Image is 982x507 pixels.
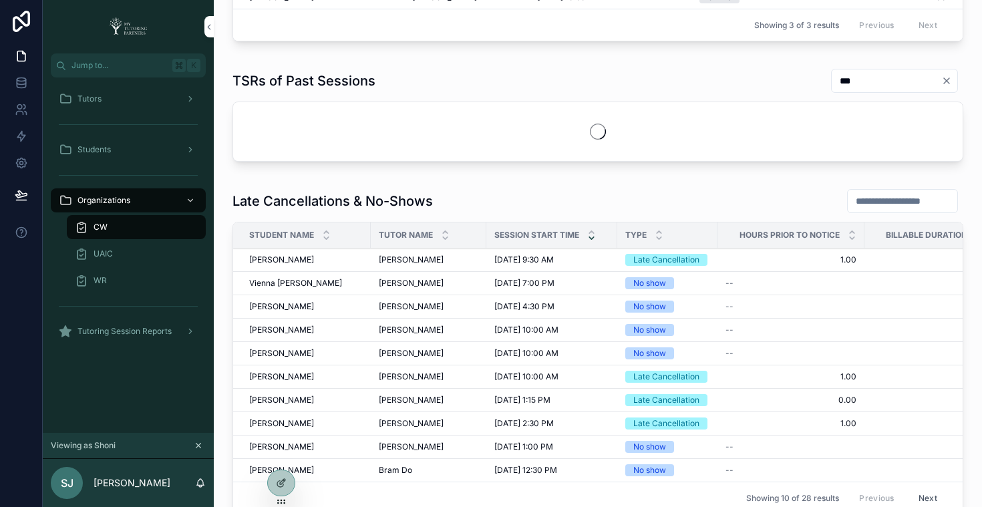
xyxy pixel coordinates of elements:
a: [PERSON_NAME] [249,301,363,312]
span: [PERSON_NAME] [379,395,444,405]
a: No show [625,324,709,336]
a: Late Cancellation [625,394,709,406]
div: No show [633,464,666,476]
span: [PERSON_NAME] [249,325,314,335]
a: -- [725,325,856,335]
a: [PERSON_NAME] [379,371,478,382]
a: Late Cancellation [625,371,709,383]
a: Students [51,138,206,162]
span: [DATE] 10:00 AM [494,325,558,335]
span: Tutoring Session Reports [77,326,172,337]
span: -- [725,348,733,359]
a: [PERSON_NAME] [249,442,363,452]
span: [DATE] 1:15 PM [494,395,550,405]
p: [PERSON_NAME] [94,476,170,490]
span: Jump to... [71,60,167,71]
div: No show [633,441,666,453]
a: No show [625,464,709,476]
a: Organizations [51,188,206,212]
a: [PERSON_NAME] [249,395,363,405]
span: [PERSON_NAME] [249,418,314,429]
a: [PERSON_NAME] [249,465,363,476]
a: Tutoring Session Reports [51,319,206,343]
div: No show [633,301,666,313]
a: -- [725,442,856,452]
span: Tutor Name [379,230,433,240]
button: Clear [941,75,957,86]
a: Bram Do [379,465,478,476]
div: No show [633,277,666,289]
a: CW [67,215,206,239]
span: [PERSON_NAME] [379,348,444,359]
span: [PERSON_NAME] [379,418,444,429]
span: [PERSON_NAME] [249,465,314,476]
a: [DATE] 9:30 AM [494,255,609,265]
a: [PERSON_NAME] [249,418,363,429]
span: Showing 10 of 28 results [746,493,839,504]
span: [DATE] 2:30 PM [494,418,554,429]
a: [PERSON_NAME] [379,395,478,405]
a: [PERSON_NAME] [249,325,363,335]
a: [DATE] 10:00 AM [494,371,609,382]
span: Hours prior to notice [740,230,840,240]
a: -- [725,465,856,476]
div: Late Cancellation [633,254,699,266]
a: [PERSON_NAME] [249,371,363,382]
span: SJ [61,475,73,491]
a: 1.00 [725,255,856,265]
a: No show [625,347,709,359]
span: K [188,60,199,71]
a: [PERSON_NAME] [379,348,478,359]
a: [PERSON_NAME] [379,301,478,312]
h1: Late Cancellations & No-Shows [232,192,433,210]
a: No show [625,301,709,313]
a: No show [625,441,709,453]
span: [DATE] 4:30 PM [494,301,554,312]
img: App logo [105,16,152,37]
span: Viewing as Shoni [51,440,116,451]
span: [PERSON_NAME] [249,371,314,382]
a: -- [725,301,856,312]
a: [PERSON_NAME] [249,348,363,359]
span: [PERSON_NAME] [249,348,314,359]
a: [DATE] 10:00 AM [494,325,609,335]
a: [DATE] 7:00 PM [494,278,609,289]
div: Late Cancellation [633,394,699,406]
span: -- [725,442,733,452]
span: Showing 3 of 3 results [754,20,839,31]
span: -- [725,325,733,335]
button: Jump to...K [51,53,206,77]
a: [DATE] 1:15 PM [494,395,609,405]
span: Type [625,230,647,240]
span: 1.00 [725,371,856,382]
a: [DATE] 1:00 PM [494,442,609,452]
span: Session Start Time [494,230,579,240]
h1: TSRs of Past Sessions [232,71,375,90]
div: Late Cancellation [633,371,699,383]
a: [DATE] 2:30 PM [494,418,609,429]
span: CW [94,222,108,232]
a: -- [725,348,856,359]
span: [PERSON_NAME] [379,325,444,335]
span: Bram Do [379,465,412,476]
span: [DATE] 10:00 AM [494,371,558,382]
span: -- [725,278,733,289]
a: -- [725,278,856,289]
a: Late Cancellation [625,254,709,266]
span: -- [725,465,733,476]
span: Tutors [77,94,102,104]
a: 0.00 [725,395,856,405]
div: scrollable content [43,77,214,361]
span: [PERSON_NAME] [379,371,444,382]
a: [PERSON_NAME] [379,418,478,429]
span: Organizations [77,195,130,206]
span: [PERSON_NAME] [379,301,444,312]
span: [PERSON_NAME] [379,278,444,289]
a: 1.00 [725,418,856,429]
span: Student Name [249,230,314,240]
span: [DATE] 12:30 PM [494,465,557,476]
span: [PERSON_NAME] [249,301,314,312]
span: [PERSON_NAME] [379,255,444,265]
